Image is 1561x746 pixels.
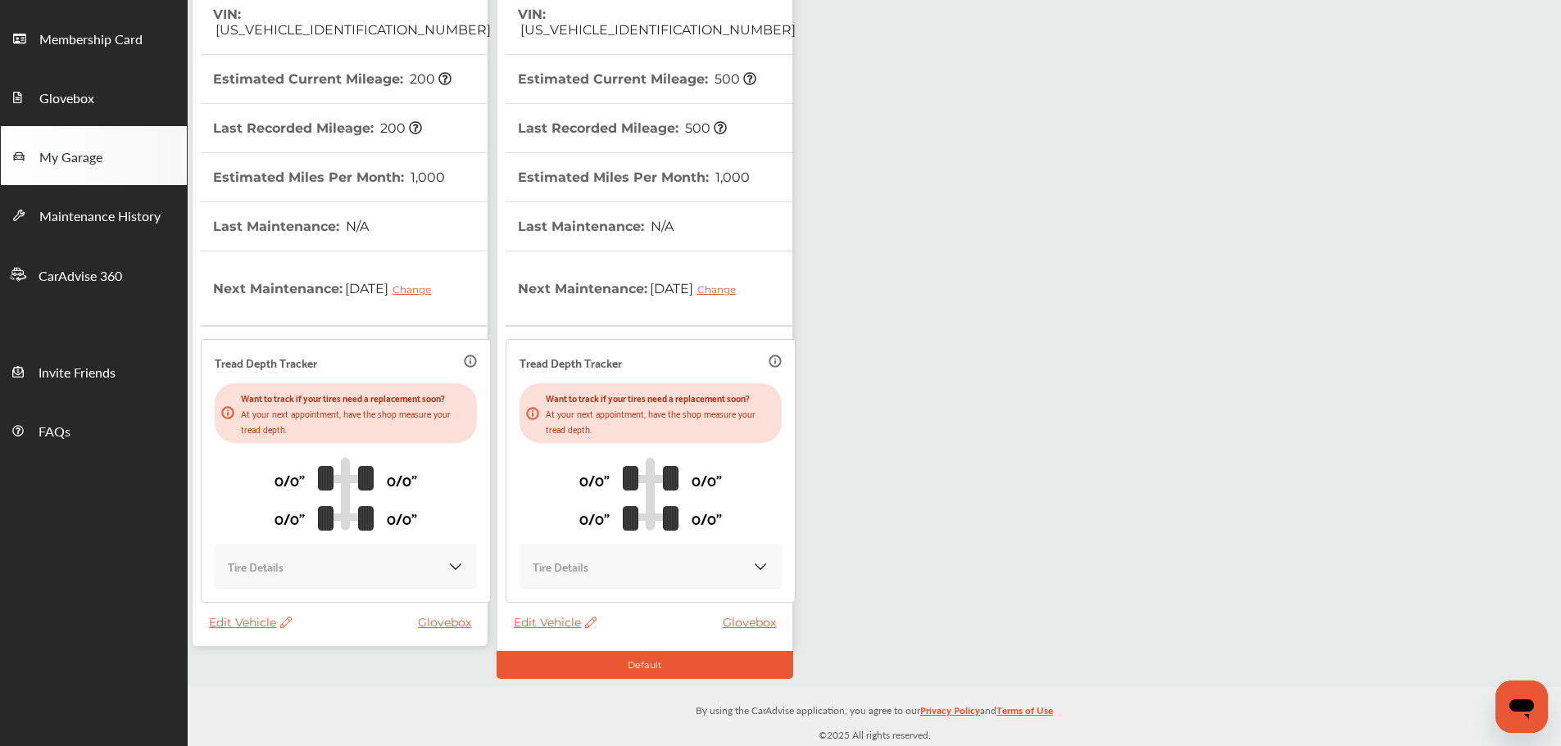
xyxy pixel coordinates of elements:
[579,467,610,492] p: 0/0"
[209,615,292,630] span: Edit Vehicle
[318,457,374,531] img: tire_track_logo.b900bcbc.svg
[1495,680,1548,733] iframe: Button to launch messaging window
[697,283,744,296] div: Change
[39,363,116,384] span: Invite Friends
[241,390,470,405] p: Want to track if your tires need a replacement soon?
[213,251,443,325] th: Next Maintenance :
[188,701,1561,718] p: By using the CarAdvise application, you agree to our and
[1,67,187,126] a: Glovebox
[692,467,722,492] p: 0/0"
[518,202,674,251] th: Last Maintenance :
[723,615,784,630] a: Glovebox
[546,390,775,405] p: Want to track if your tires need a replacement soon?
[39,422,70,443] span: FAQs
[213,202,369,251] th: Last Maintenance :
[518,55,756,103] th: Estimated Current Mileage :
[648,219,674,234] span: N/A
[228,557,284,576] p: Tire Details
[752,558,769,575] img: KOKaJQAAAABJRU5ErkJggg==
[520,353,622,372] p: Tread Depth Tracker
[188,687,1561,746] div: © 2025 All rights reserved.
[418,615,479,630] a: Glovebox
[497,651,793,679] div: Default
[241,405,470,436] p: At your next appointment, have the shop measure your tread depth.
[579,505,610,531] p: 0/0"
[213,22,491,38] span: [US_VEHICLE_IDENTIFICATION_NUMBER]
[343,268,443,309] span: [DATE]
[518,251,748,325] th: Next Maintenance :
[387,467,417,492] p: 0/0"
[275,505,305,531] p: 0/0"
[343,219,369,234] span: N/A
[692,505,722,531] p: 0/0"
[546,405,775,436] p: At your next appointment, have the shop measure your tread depth.
[920,701,980,726] a: Privacy Policy
[518,153,750,201] th: Estimated Miles Per Month :
[683,120,727,136] span: 500
[39,29,143,51] span: Membership Card
[447,558,464,575] img: KOKaJQAAAABJRU5ErkJggg==
[275,467,305,492] p: 0/0"
[408,170,445,185] span: 1,000
[712,71,756,87] span: 500
[623,457,678,531] img: tire_track_logo.b900bcbc.svg
[39,266,122,287] span: CarAdvise 360
[407,71,452,87] span: 200
[39,88,94,110] span: Glovebox
[713,170,750,185] span: 1,000
[39,206,161,228] span: Maintenance History
[213,55,452,103] th: Estimated Current Mileage :
[514,615,597,630] span: Edit Vehicle
[533,557,588,576] p: Tire Details
[378,120,422,136] span: 200
[213,104,422,152] th: Last Recorded Mileage :
[213,153,445,201] th: Estimated Miles Per Month :
[1,185,187,244] a: Maintenance History
[215,353,317,372] p: Tread Depth Tracker
[996,701,1053,726] a: Terms of Use
[518,22,796,38] span: [US_VEHICLE_IDENTIFICATION_NUMBER]
[387,505,417,531] p: 0/0"
[39,147,102,169] span: My Garage
[393,283,439,296] div: Change
[647,268,748,309] span: [DATE]
[1,126,187,185] a: My Garage
[518,104,727,152] th: Last Recorded Mileage :
[1,8,187,67] a: Membership Card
